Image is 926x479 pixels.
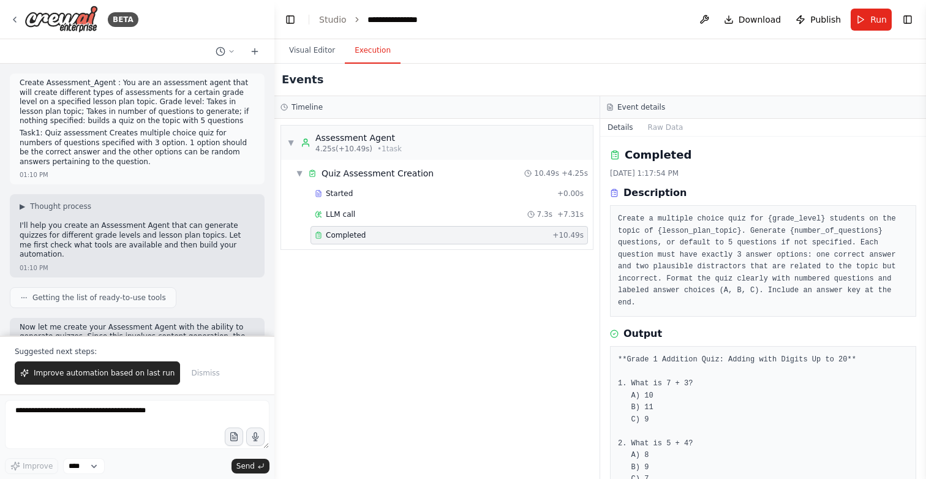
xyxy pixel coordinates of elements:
span: Thought process [30,202,91,211]
pre: Create a multiple choice quiz for {grade_level} students on the topic of {lesson_plan_topic}. Gen... [618,213,908,309]
span: Send [236,461,255,471]
span: Improve [23,461,53,471]
span: Publish [810,13,841,26]
button: Raw Data [641,119,691,136]
button: Details [600,119,641,136]
button: Switch to previous chat [211,44,240,59]
button: Hide left sidebar [282,11,299,28]
p: Create Assessment_Agent : You are an assessment agent that will create different types of assessm... [20,78,255,126]
span: Improve automation based on last run [34,368,175,378]
nav: breadcrumb [319,13,418,26]
button: Execution [345,38,401,64]
div: BETA [108,12,138,27]
h2: Completed [625,146,691,164]
span: 4.25s (+10.49s) [315,144,372,154]
button: Improve automation based on last run [15,361,180,385]
span: • 1 task [377,144,402,154]
span: + 0.00s [557,189,584,198]
p: I'll help you create an Assessment Agent that can generate quizzes for different grade levels and... [20,221,255,259]
span: Started [326,189,353,198]
h3: Output [623,326,662,341]
h3: Timeline [292,102,323,112]
button: Click to speak your automation idea [246,428,265,446]
p: Now let me create your Assessment Agent with the ability to generate quizzes. Since this involves... [20,323,255,361]
span: 10.49s [534,168,559,178]
span: ▼ [296,168,303,178]
span: LLM call [326,209,355,219]
div: Assessment Agent [315,132,402,144]
span: Getting the list of ready-to-use tools [32,293,166,303]
button: Start a new chat [245,44,265,59]
div: [DATE] 1:17:54 PM [610,168,916,178]
button: Upload files [225,428,243,446]
button: ▶Thought process [20,202,91,211]
span: Completed [326,230,366,240]
button: Improve [5,458,58,474]
span: Dismiss [191,368,219,378]
p: Task1: Quiz assessment Creates multiple choice quiz for numbers of questions specified with 3 opt... [20,129,255,167]
span: 7.3s [537,209,552,219]
span: Run [870,13,887,26]
img: Logo [24,6,98,33]
h3: Event details [617,102,665,112]
span: ▶ [20,202,25,211]
button: Visual Editor [279,38,345,64]
button: Publish [791,9,846,31]
span: + 10.49s [552,230,584,240]
div: 01:10 PM [20,263,48,273]
button: Download [719,9,786,31]
button: Dismiss [185,361,225,385]
button: Send [231,459,269,473]
div: 01:10 PM [20,170,48,179]
a: Studio [319,15,347,25]
h3: Description [623,186,687,200]
button: Show right sidebar [899,11,916,28]
span: + 7.31s [557,209,584,219]
span: + 4.25s [562,168,588,178]
span: Quiz Assessment Creation [322,167,434,179]
span: Download [739,13,781,26]
p: Suggested next steps: [15,347,260,356]
h2: Events [282,71,323,88]
span: ▼ [287,138,295,148]
button: Run [851,9,892,31]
